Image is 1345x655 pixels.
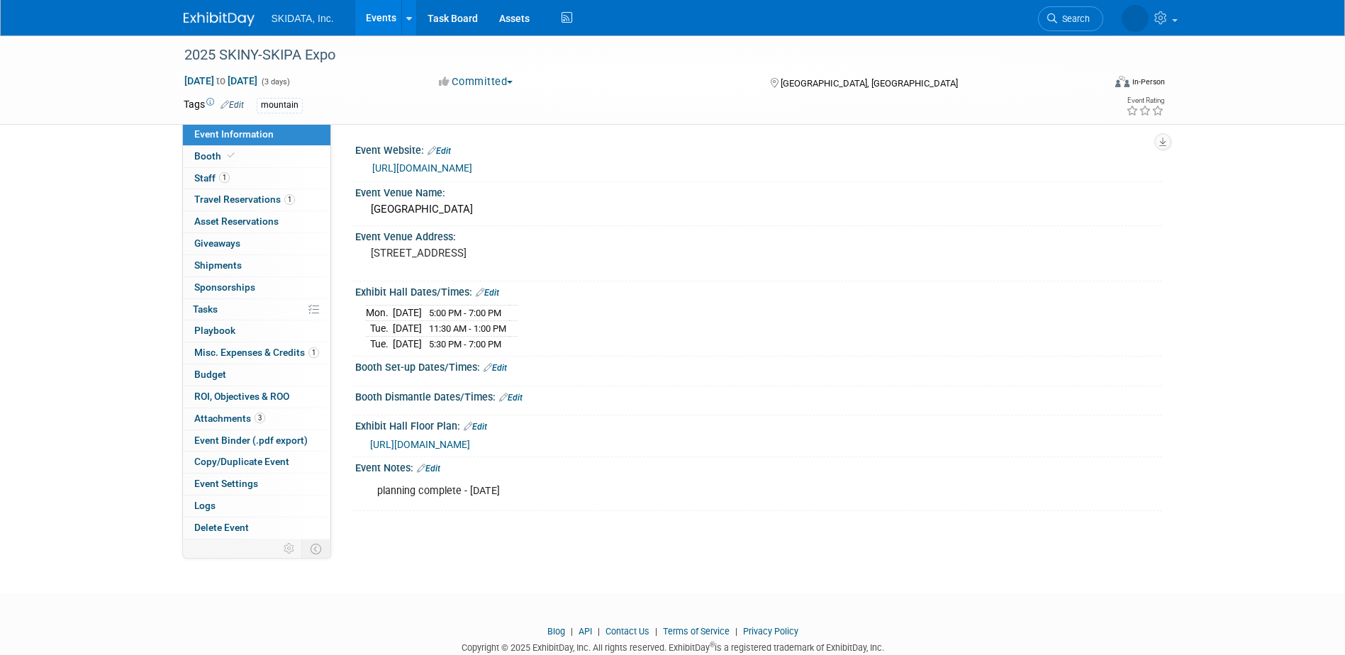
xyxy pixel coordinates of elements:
span: Shipments [194,259,242,271]
a: Edit [428,146,451,156]
span: Giveaways [194,237,240,249]
span: to [214,75,228,86]
span: | [732,626,741,637]
span: Staff [194,172,230,184]
div: In-Person [1132,77,1165,87]
span: ROI, Objectives & ROO [194,391,289,402]
span: Delete Event [194,522,249,533]
i: Booth reservation complete [228,152,235,159]
img: ExhibitDay [184,12,255,26]
a: Event Binder (.pdf export) [183,430,330,452]
pre: [STREET_ADDRESS] [371,247,676,259]
div: Event Rating [1126,97,1164,104]
a: Playbook [183,320,330,342]
span: Logs [194,500,216,511]
a: Contact Us [605,626,649,637]
a: Travel Reservations1 [183,189,330,211]
div: [GEOGRAPHIC_DATA] [366,198,1151,220]
span: Tasks [193,303,218,315]
div: Event Notes: [355,457,1162,476]
span: | [652,626,661,637]
td: Tue. [366,336,393,351]
span: Playbook [194,325,235,336]
div: Event Website: [355,140,1162,158]
div: planning complete - [DATE] [367,477,1006,505]
button: Committed [434,74,518,89]
a: Search [1038,6,1103,31]
span: Asset Reservations [194,215,279,227]
span: 1 [308,347,319,358]
td: [DATE] [393,336,422,351]
span: SKIDATA, Inc. [272,13,334,24]
span: [GEOGRAPHIC_DATA], [GEOGRAPHIC_DATA] [781,78,958,89]
span: 1 [284,194,295,205]
img: Mary Beth McNair [1122,5,1149,32]
span: 5:00 PM - 7:00 PM [429,308,501,318]
a: Copy/Duplicate Event [183,452,330,473]
a: Tasks [183,299,330,320]
td: [DATE] [393,306,422,321]
div: Booth Dismantle Dates/Times: [355,386,1162,405]
span: | [594,626,603,637]
div: Booth Set-up Dates/Times: [355,357,1162,375]
a: Asset Reservations [183,211,330,233]
a: Privacy Policy [743,626,798,637]
a: Shipments [183,255,330,276]
a: Budget [183,364,330,386]
span: Event Settings [194,478,258,489]
a: Delete Event [183,517,330,539]
a: Event Information [183,124,330,145]
a: Edit [484,363,507,373]
a: Edit [476,288,499,298]
a: Misc. Expenses & Credits1 [183,342,330,364]
a: Staff1 [183,168,330,189]
div: 2025 SKINY-SKIPA Expo [179,43,1082,68]
span: 1 [219,172,230,183]
div: Exhibit Hall Floor Plan: [355,415,1162,434]
span: Travel Reservations [194,194,295,205]
span: Sponsorships [194,281,255,293]
span: [DATE] [DATE] [184,74,258,87]
td: Toggle Event Tabs [301,539,330,558]
div: Event Venue Name: [355,182,1162,200]
td: Tue. [366,321,393,337]
span: (3 days) [260,77,290,86]
span: Search [1057,13,1090,24]
a: Sponsorships [183,277,330,298]
span: 11:30 AM - 1:00 PM [429,323,506,334]
span: Attachments [194,413,265,424]
td: [DATE] [393,321,422,337]
a: [URL][DOMAIN_NAME] [370,439,470,450]
a: Booth [183,146,330,167]
a: Giveaways [183,233,330,254]
td: Mon. [366,306,393,321]
a: ROI, Objectives & ROO [183,386,330,408]
div: mountain [257,98,303,113]
span: Event Information [194,128,274,140]
span: Event Binder (.pdf export) [194,435,308,446]
span: | [567,626,576,637]
div: Exhibit Hall Dates/Times: [355,281,1162,300]
span: Misc. Expenses & Credits [194,347,319,358]
a: Event Settings [183,474,330,495]
span: Booth [194,150,238,162]
a: Logs [183,496,330,517]
span: Copy/Duplicate Event [194,456,289,467]
div: Event Format [1020,74,1166,95]
a: Edit [417,464,440,474]
a: Terms of Service [663,626,730,637]
a: Edit [221,100,244,110]
td: Personalize Event Tab Strip [277,539,302,558]
a: [URL][DOMAIN_NAME] [372,162,472,174]
td: Tags [184,97,244,113]
sup: ® [710,641,715,649]
span: 3 [255,413,265,423]
div: Event Venue Address: [355,226,1162,244]
a: Attachments3 [183,408,330,430]
img: Format-Inperson.png [1115,76,1129,87]
a: Edit [499,393,523,403]
a: Edit [464,422,487,432]
a: API [579,626,592,637]
span: 5:30 PM - 7:00 PM [429,339,501,349]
